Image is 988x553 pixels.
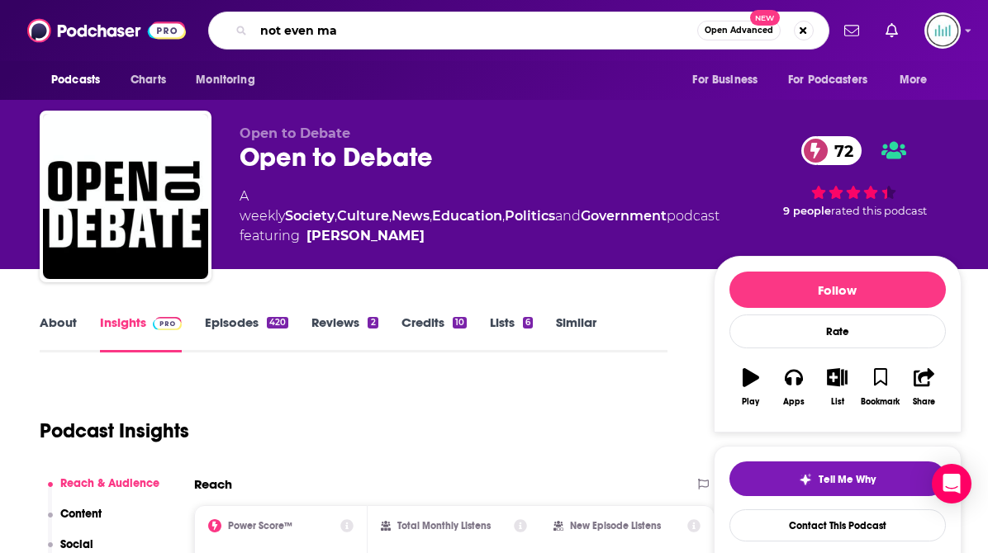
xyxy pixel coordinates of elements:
button: Show profile menu [924,12,961,49]
span: Tell Me Why [819,473,876,486]
div: Apps [783,397,805,407]
span: and [555,208,581,224]
span: rated this podcast [831,205,927,217]
h2: Reach [194,476,232,492]
img: Podchaser - Follow, Share and Rate Podcasts [27,15,186,46]
h2: Total Monthly Listens [397,520,491,532]
div: Rate [729,314,946,348]
button: Content [48,507,102,537]
p: Social [60,537,93,551]
button: List [815,357,858,417]
span: Open Advanced [705,26,773,35]
div: 10 [453,317,467,328]
button: open menu [184,64,276,96]
img: Open to Debate [43,114,208,279]
a: Charts [120,64,176,96]
button: Play [729,357,772,417]
div: 2 [368,317,378,328]
span: More [900,69,928,92]
p: Reach & Audience [60,476,159,490]
a: John Donvan [306,226,425,246]
a: Show notifications dropdown [879,17,905,45]
button: open menu [40,64,121,96]
a: Education [432,208,502,224]
div: A weekly podcast [240,187,720,246]
p: Content [60,507,102,521]
button: open menu [681,64,778,96]
a: Reviews2 [311,314,378,352]
div: Open Intercom Messenger [932,464,971,503]
a: Similar [556,314,596,352]
span: Monitoring [196,69,254,92]
a: Credits10 [401,314,467,352]
a: Show notifications dropdown [838,17,866,45]
a: Lists6 [490,314,533,352]
button: Reach & Audience [48,476,160,507]
span: , [335,208,337,224]
button: Apps [772,357,815,417]
span: For Business [692,69,758,92]
div: Share [913,397,935,407]
span: , [430,208,432,224]
span: 9 people [783,205,831,217]
div: Search podcasts, credits, & more... [208,12,829,50]
button: tell me why sparkleTell Me Why [729,461,946,496]
a: Culture [337,208,389,224]
h2: Power Score™ [228,520,292,532]
img: User Profile [924,12,961,49]
a: Government [581,208,667,224]
button: open menu [777,64,891,96]
button: open menu [888,64,948,96]
h2: New Episode Listens [570,520,661,532]
div: 72 9 peoplerated this podcast [746,125,962,228]
a: Episodes420 [205,314,288,352]
span: Podcasts [51,69,100,92]
a: News [392,208,430,224]
span: Logged in as podglomerate [924,12,961,49]
span: Charts [131,69,166,92]
span: 72 [818,136,862,165]
span: featuring [240,226,720,246]
span: , [502,208,505,224]
button: Share [902,357,945,417]
button: Follow [729,272,946,308]
img: tell me why sparkle [799,473,812,486]
a: Contact This Podcast [729,509,946,541]
span: , [389,208,392,224]
span: Open to Debate [240,125,350,141]
a: About [40,314,77,352]
img: Podchaser Pro [153,317,182,330]
button: Bookmark [859,357,902,417]
div: Bookmark [861,397,900,407]
div: 420 [267,317,288,328]
span: New [750,10,780,26]
a: InsightsPodchaser Pro [100,314,182,352]
a: Society [285,208,335,224]
a: 72 [801,136,862,165]
div: Play [742,397,759,407]
button: Open AdvancedNew [697,21,781,40]
div: List [831,397,844,407]
h1: Podcast Insights [40,418,189,443]
div: 6 [523,317,533,328]
a: Politics [505,208,555,224]
span: For Podcasters [788,69,867,92]
input: Search podcasts, credits, & more... [254,17,697,44]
